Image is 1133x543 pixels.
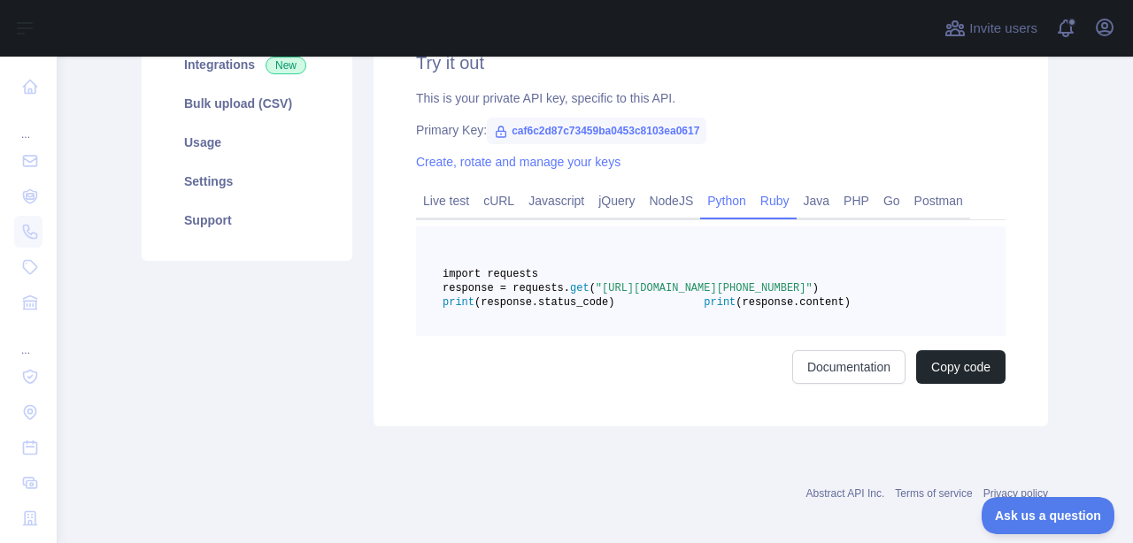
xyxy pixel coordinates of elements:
[797,187,837,215] a: Java
[753,187,797,215] a: Ruby
[474,296,614,309] span: (response.status_code)
[642,187,700,215] a: NodeJS
[163,45,331,84] a: Integrations New
[969,19,1037,39] span: Invite users
[443,282,570,294] span: response = requests.
[736,296,851,309] span: (response.content)
[895,487,972,500] a: Terms of service
[443,296,474,309] span: print
[163,162,331,201] a: Settings
[806,487,885,500] a: Abstract API Inc.
[416,50,1006,75] h2: Try it out
[476,187,521,215] a: cURL
[591,187,642,215] a: jQuery
[982,497,1115,534] iframe: Toggle Customer Support
[596,282,813,294] span: "[URL][DOMAIN_NAME][PHONE_NUMBER]"
[836,187,876,215] a: PHP
[14,106,42,141] div: ...
[876,187,907,215] a: Go
[487,118,706,144] span: caf6c2d87c73459ba0453c8103ea0617
[570,282,590,294] span: get
[266,57,306,74] span: New
[590,282,596,294] span: (
[907,187,970,215] a: Postman
[704,296,736,309] span: print
[416,121,1006,139] div: Primary Key:
[700,187,753,215] a: Python
[521,187,591,215] a: Javascript
[163,201,331,240] a: Support
[163,84,331,123] a: Bulk upload (CSV)
[941,14,1041,42] button: Invite users
[916,350,1006,384] button: Copy code
[14,322,42,357] div: ...
[416,155,620,169] a: Create, rotate and manage your keys
[792,350,906,384] a: Documentation
[416,89,1006,107] div: This is your private API key, specific to this API.
[983,487,1048,500] a: Privacy policy
[416,187,476,215] a: Live test
[163,123,331,162] a: Usage
[813,282,819,294] span: )
[443,268,538,280] span: import requests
